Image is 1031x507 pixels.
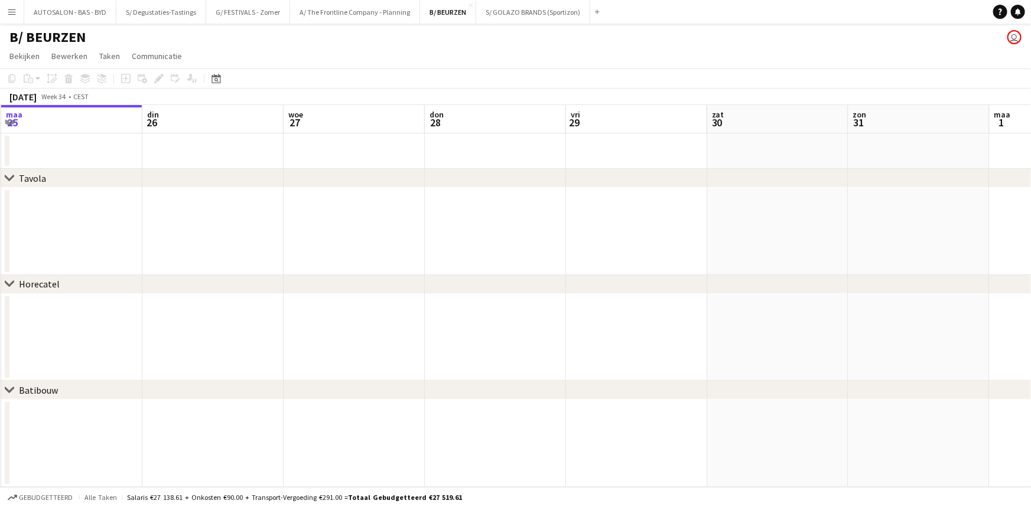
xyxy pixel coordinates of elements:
[73,92,89,101] div: CEST
[348,493,462,502] span: Totaal gebudgetteerd €27 519.61
[84,493,117,502] span: Alle taken
[569,116,580,129] span: 29
[127,493,462,502] div: Salaris €27 138.61 + Onkosten €90.00 + Transport-vergoeding €291.00 =
[290,1,420,24] button: A/ The Frontline Company - Planning
[95,48,125,64] a: Taken
[132,51,182,61] span: Communicatie
[4,116,22,129] span: 25
[6,491,74,504] button: Gebudgetteerd
[420,1,476,24] button: B/ BEURZEN
[428,116,444,129] span: 28
[47,48,92,64] a: Bewerken
[993,116,1011,129] span: 1
[1007,30,1022,44] app-user-avatar: Sarah Mulowayi
[9,91,37,103] div: [DATE]
[994,109,1011,120] span: maa
[712,109,724,120] span: zat
[19,278,60,290] div: Horecatel
[51,51,87,61] span: Bewerken
[288,109,303,120] span: woe
[19,493,73,502] span: Gebudgetteerd
[39,92,69,101] span: Week 34
[476,1,590,24] button: S/ GOLAZO BRANDS (Sportizon)
[24,1,116,24] button: AUTOSALON - BAS - BYD
[710,116,724,129] span: 30
[99,51,120,61] span: Taken
[19,172,46,184] div: Tavola
[287,116,303,129] span: 27
[19,384,58,396] div: Batibouw
[9,51,40,61] span: Bekijken
[853,109,867,120] span: zon
[6,109,22,120] span: maa
[430,109,444,120] span: don
[145,116,159,129] span: 26
[571,109,580,120] span: vri
[851,116,867,129] span: 31
[206,1,290,24] button: G/ FESTIVALS - Zomer
[127,48,187,64] a: Communicatie
[9,28,86,46] h1: B/ BEURZEN
[116,1,206,24] button: S/ Degustaties-Tastings
[147,109,159,120] span: din
[5,48,44,64] a: Bekijken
